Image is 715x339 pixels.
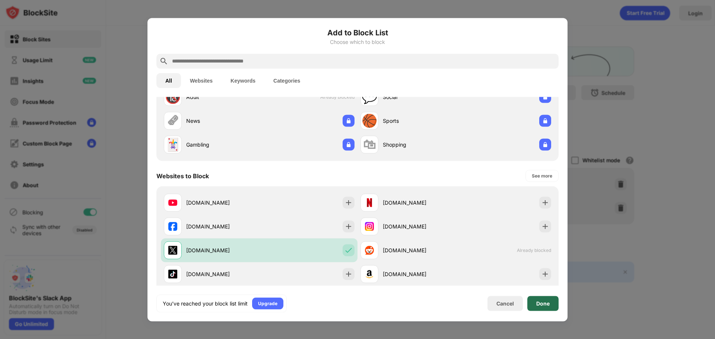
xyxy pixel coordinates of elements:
img: favicons [365,198,374,207]
div: [DOMAIN_NAME] [186,199,259,207]
div: Upgrade [258,300,277,307]
div: Social [383,93,456,101]
img: search.svg [159,57,168,65]
div: 🔞 [165,89,181,105]
button: Keywords [222,73,264,88]
button: Categories [264,73,309,88]
button: Websites [181,73,222,88]
span: Already blocked [320,94,355,100]
div: Sports [383,117,456,125]
div: 🗞 [166,113,179,128]
img: favicons [168,222,177,231]
div: [DOMAIN_NAME] [186,270,259,278]
div: Gambling [186,141,259,148]
div: 💬 [362,89,377,105]
h6: Add to Block List [156,27,559,38]
div: News [186,117,259,125]
div: Websites to Block [156,172,209,179]
div: Choose which to block [156,39,559,45]
img: favicons [365,222,374,231]
div: See more [532,172,552,179]
div: [DOMAIN_NAME] [186,246,259,254]
div: [DOMAIN_NAME] [383,199,456,207]
div: [DOMAIN_NAME] [383,270,456,278]
div: 🏀 [362,113,377,128]
img: favicons [168,246,177,255]
div: Done [536,300,550,306]
div: 🃏 [165,137,181,152]
div: You’ve reached your block list limit [163,300,248,307]
div: [DOMAIN_NAME] [383,223,456,230]
div: [DOMAIN_NAME] [186,223,259,230]
img: favicons [168,269,177,278]
div: Adult [186,93,259,101]
img: favicons [365,269,374,278]
img: favicons [365,246,374,255]
img: favicons [168,198,177,207]
span: Already blocked [517,247,551,253]
div: [DOMAIN_NAME] [383,246,456,254]
div: 🛍 [363,137,376,152]
div: Cancel [496,300,514,307]
div: Shopping [383,141,456,148]
button: All [156,73,181,88]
